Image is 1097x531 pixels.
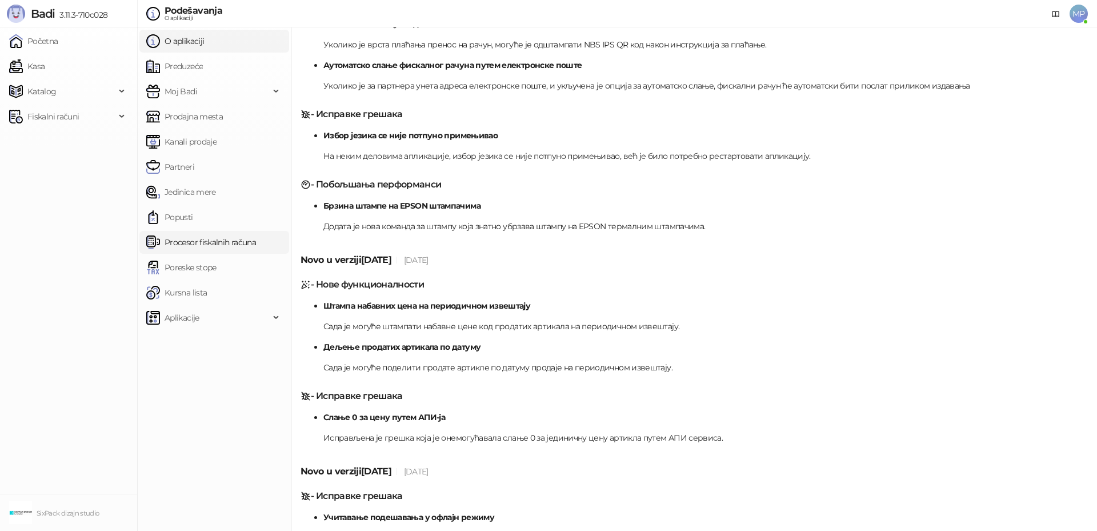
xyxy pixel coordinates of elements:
span: 3.11.3-710c028 [55,10,107,20]
strong: Штампа набавних цена на периодичном извештају [323,301,530,311]
p: Сада је могуће штампати набавне цене код продатих артикала на периодичном извештају. [323,320,1088,333]
h5: - Исправке грешака [301,489,1088,503]
strong: Дељење продатих артикала по датуму [323,342,481,352]
a: Prodajna mesta [146,105,223,128]
span: Aplikacije [165,306,199,329]
a: Dokumentacija [1047,5,1065,23]
a: Popusti [146,206,193,229]
a: Kursna lista [146,281,207,304]
strong: Слање 0 за цену путем АПИ-ја [323,412,445,422]
span: Badi [31,7,55,21]
div: O aplikaciji [165,15,222,21]
span: [DATE] [404,255,429,265]
p: Сада је могуће поделити продате артикле по датуму продаје на периодичном извештају. [323,361,1088,374]
p: Уколико је врста плаћања пренос на рачун, могуће је одштампати NBS IPS QR код након инструкција з... [323,38,1088,51]
span: [DATE] [404,466,429,477]
img: 64x64-companyLogo-c0f15fc2-590b-4c4d-8601-947f8e542bf2.png [9,501,32,524]
p: Уколико је за партнера унета адреса електронске поште, и укључена је опција за аутоматско слање, ... [323,79,1088,92]
strong: Аутоматско слање фискалног рачуна путем електронске поште [323,60,582,70]
strong: Брзина штампе на EPSON штампачима [323,201,481,211]
h5: - Исправке грешака [301,107,1088,121]
span: MP [1070,5,1088,23]
strong: Избор језика се није потпуно примењивао [323,130,498,141]
span: Moj Badi [165,80,197,103]
h5: - Исправке грешака [301,389,1088,403]
a: Poreske stope [146,256,217,279]
div: Podešavanja [165,6,222,15]
img: Logo [7,5,25,23]
h5: Novo u verziji [DATE] [301,253,1088,267]
a: O aplikaciji [146,30,204,53]
h5: Novo u verziji [DATE] [301,465,1088,478]
a: Početna [9,30,58,53]
small: SixPack dizajn studio [37,509,99,517]
a: Preduzeće [146,55,203,78]
h5: - Нове функционалности [301,278,1088,292]
strong: Учитавање подешавања у офлајн режиму [323,512,494,522]
h5: - Побољшања перформанси [301,178,1088,191]
p: Исправљена је грешка која је онемогућавала слање 0 за јединичну цену артикла путем АПИ сервиса. [323,432,1088,444]
a: Jedinica mere [146,181,216,203]
a: Kanali prodaje [146,130,217,153]
p: На неким деловима апликације, избор језика се није потпуно примењивао, већ је било потребно реста... [323,150,1088,162]
span: Fiskalni računi [27,105,79,128]
a: Partneri [146,155,194,178]
span: Katalog [27,80,57,103]
a: Procesor fiskalnih računa [146,231,256,254]
a: Kasa [9,55,45,78]
p: Додата је нова команда за штампу која знатно убрзава штампу на EPSON термалним штампачима. [323,220,1088,233]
